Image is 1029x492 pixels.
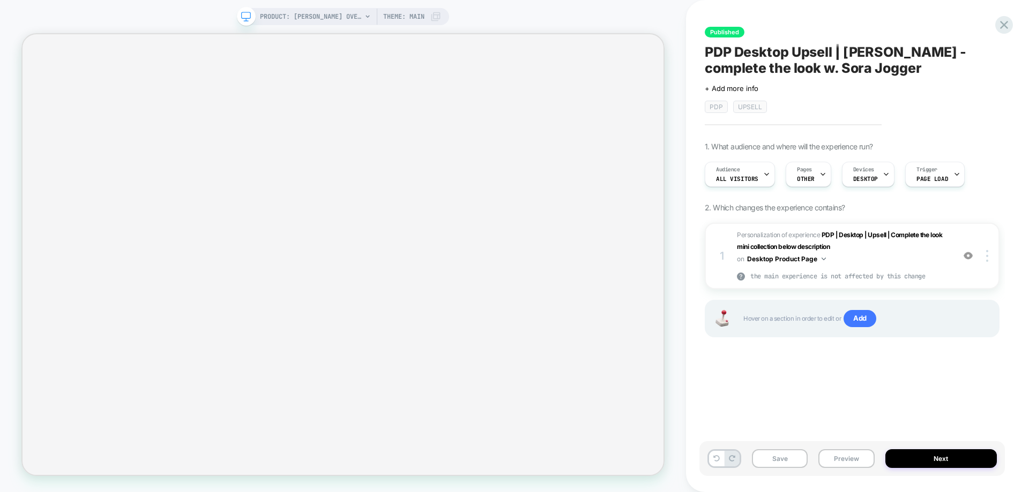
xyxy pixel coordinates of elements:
span: Add [844,310,876,327]
img: crossed eye [964,251,973,260]
span: PDP [705,101,728,113]
img: close [986,250,988,262]
span: PRODUCT: [PERSON_NAME] Oversized Hoodie [260,8,362,25]
button: Next [885,449,997,468]
span: Hover on a section in order to edit or [743,310,988,327]
span: Upsell [733,101,767,113]
span: + Add more info [705,84,758,93]
span: on [737,253,744,265]
img: down arrow [822,258,826,260]
strong: PDP | Desktop | Upsell | Complete the look mini collection below description [737,231,942,251]
button: Desktop Product Page [747,252,826,266]
button: Save [752,449,808,468]
span: Devices [853,166,874,173]
span: OTHER [797,175,815,183]
span: Theme: MAIN [383,8,424,25]
img: Joystick [711,310,733,327]
span: Audience [716,166,740,173]
span: 2. Which changes the experience contains? [705,203,845,212]
span: Page Load [916,175,948,183]
button: Preview [818,449,874,468]
span: 1. What audience and where will the experience run? [705,142,873,151]
div: 1 [717,246,727,266]
p: the main experience is not affected by this change [737,271,949,283]
span: Pages [797,166,812,173]
span: PDP Desktop Upsell | [PERSON_NAME] - complete the look w. Sora Jogger [705,44,1000,76]
span: Published [705,27,744,37]
span: DESKTOP [853,175,878,183]
span: All Visitors [716,175,758,183]
span: Personalization of experience [737,231,942,251]
span: Trigger [916,166,937,173]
